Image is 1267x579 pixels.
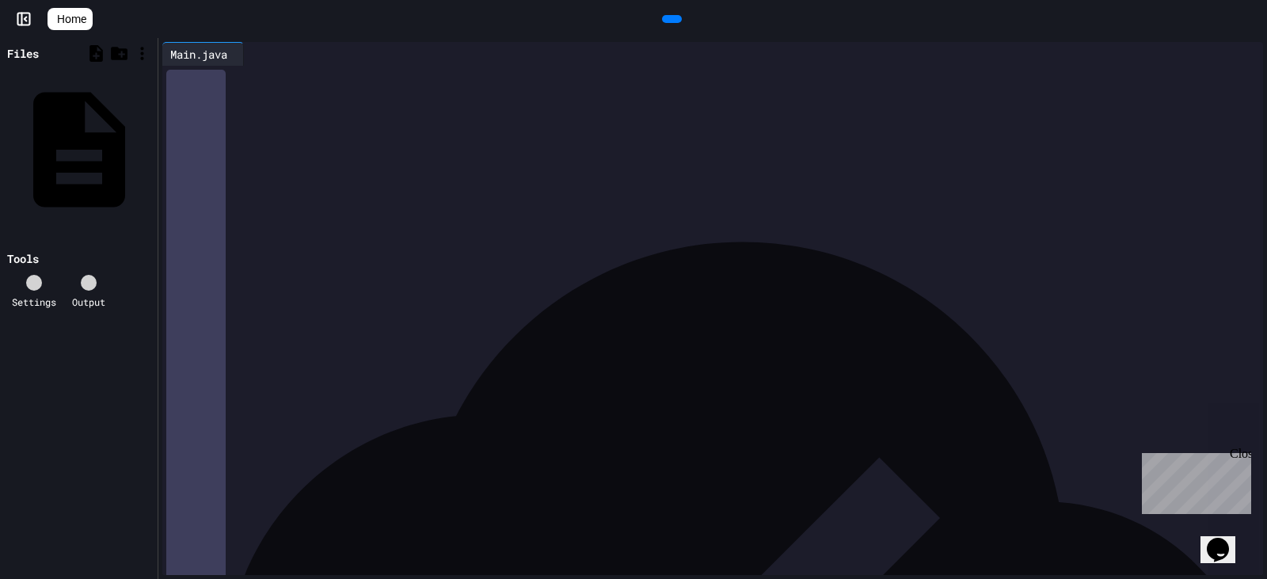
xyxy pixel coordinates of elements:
iframe: chat widget [1200,516,1251,563]
div: Output [72,295,105,309]
div: Main.java [162,42,244,66]
div: Chat with us now!Close [6,6,109,101]
div: Files [7,45,39,62]
div: Settings [12,295,56,309]
iframe: chat widget [1136,447,1251,514]
a: Home [48,8,93,30]
div: Main.java [162,46,235,63]
div: Tools [7,250,39,267]
span: Home [57,11,86,27]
